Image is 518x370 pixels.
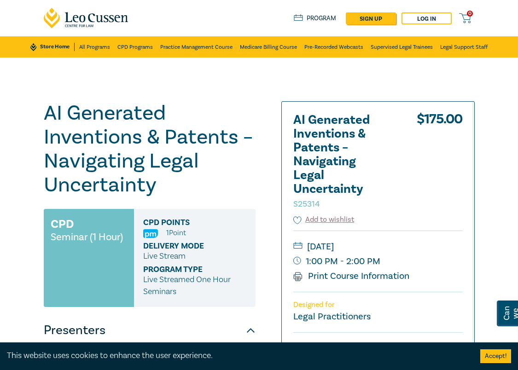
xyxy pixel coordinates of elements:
[44,317,256,344] button: Presenters
[293,199,320,209] small: S25314
[293,214,355,225] button: Add to wishlist
[51,216,74,232] h3: CPD
[440,36,488,58] a: Legal Support Staff
[293,113,395,210] h2: AI Generated Inventions & Patents – Navigating Legal Uncertainty
[143,218,228,227] span: CPD Points
[304,36,363,58] a: Pre-Recorded Webcasts
[7,350,466,362] div: This website uses cookies to enhance the user experience.
[417,113,463,214] div: $ 175.00
[143,265,228,274] span: Program type
[79,36,110,58] a: All Programs
[293,311,371,323] small: Legal Practitioners
[51,232,123,242] small: Seminar (1 Hour)
[294,14,337,23] a: Program
[293,254,463,269] small: 1:00 PM - 2:00 PM
[346,12,396,24] a: sign up
[30,43,74,51] a: Store Home
[467,11,473,17] span: 0
[44,101,256,197] h1: AI Generated Inventions & Patents – Navigating Legal Uncertainty
[402,12,452,24] a: Log in
[293,270,410,282] a: Print Course Information
[240,36,297,58] a: Medicare Billing Course
[143,251,186,261] span: Live Stream
[293,301,463,309] p: Designed for
[143,242,228,250] span: Delivery Mode
[371,36,433,58] a: Supervised Legal Trainees
[143,229,158,238] img: Practice Management & Business Skills
[117,36,153,58] a: CPD Programs
[143,274,246,298] p: Live Streamed One Hour Seminars
[480,349,511,363] button: Accept cookies
[166,227,186,239] li: 1 Point
[293,239,463,254] small: [DATE]
[160,36,233,58] a: Practice Management Course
